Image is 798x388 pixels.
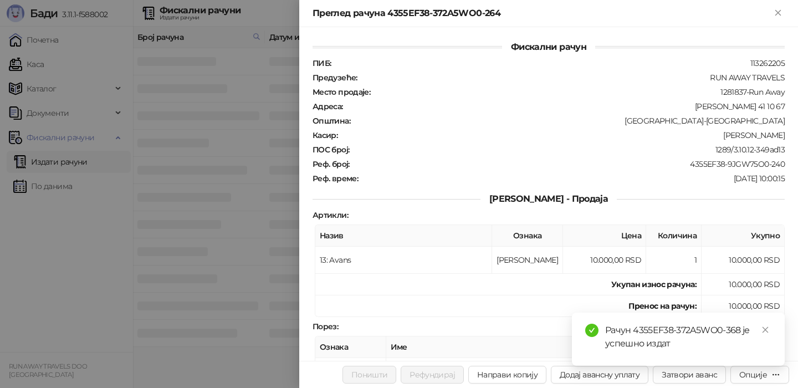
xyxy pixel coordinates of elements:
strong: Касир : [313,130,337,140]
strong: Адреса : [313,101,343,111]
div: Опције [739,370,767,380]
strong: Реф. број : [313,159,350,169]
td: 10.000,00 RSD [563,247,646,274]
td: [PERSON_NAME] [492,247,563,274]
strong: Укупан износ рачуна : [611,279,697,289]
div: Рачун 4355EF38-372A5WO0-368 је успешно издат [605,324,771,350]
span: close [761,326,769,334]
td: 10.000,00 RSD [702,295,785,317]
td: 1 [646,247,702,274]
span: Фискални рачун [502,42,595,52]
span: [PERSON_NAME] - Продаја [480,193,617,204]
div: 4355EF38-9JGW75O0-240 [351,159,786,169]
button: Close [771,7,785,20]
a: Close [759,324,771,336]
td: 13: Avans [315,247,492,274]
button: Затвори аванс [653,366,726,384]
strong: Порез : [313,321,338,331]
td: [PERSON_NAME] [315,358,386,385]
strong: ПОС број : [313,145,349,155]
div: [DATE] 10:00:15 [359,173,786,183]
div: Преглед рачуна 4355EF38-372A5WO0-264 [313,7,771,20]
strong: ПИБ : [313,58,331,68]
button: Направи копију [468,366,546,384]
div: [PERSON_NAME] 41 10 67 [344,101,786,111]
th: Ознака [315,336,386,358]
td: 10.000,00 RSD [702,274,785,295]
div: 1289/3.10.12-349ad13 [350,145,786,155]
span: check-circle [585,324,598,337]
th: Име [386,336,657,358]
strong: Реф. време : [313,173,358,183]
strong: Пренос на рачун : [628,301,697,311]
div: RUN AWAY TRAVELS [359,73,786,83]
th: Цена [563,225,646,247]
th: Укупно [702,225,785,247]
th: Назив [315,225,492,247]
strong: Општина : [313,116,350,126]
th: Количина [646,225,702,247]
td: Није у ПДВ [386,358,657,385]
div: 113262205 [332,58,786,68]
span: Направи копију [477,370,538,380]
button: Рефундирај [401,366,464,384]
div: [PERSON_NAME] [339,130,786,140]
button: Опције [730,366,789,384]
div: [GEOGRAPHIC_DATA]-[GEOGRAPHIC_DATA] [351,116,786,126]
strong: Артикли : [313,210,348,220]
div: 1281837-Run Away [371,87,786,97]
td: 10.000,00 RSD [702,247,785,274]
button: Додај авансну уплату [551,366,648,384]
strong: Предузеће : [313,73,357,83]
button: Поништи [342,366,397,384]
th: Ознака [492,225,563,247]
strong: Место продаје : [313,87,370,97]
